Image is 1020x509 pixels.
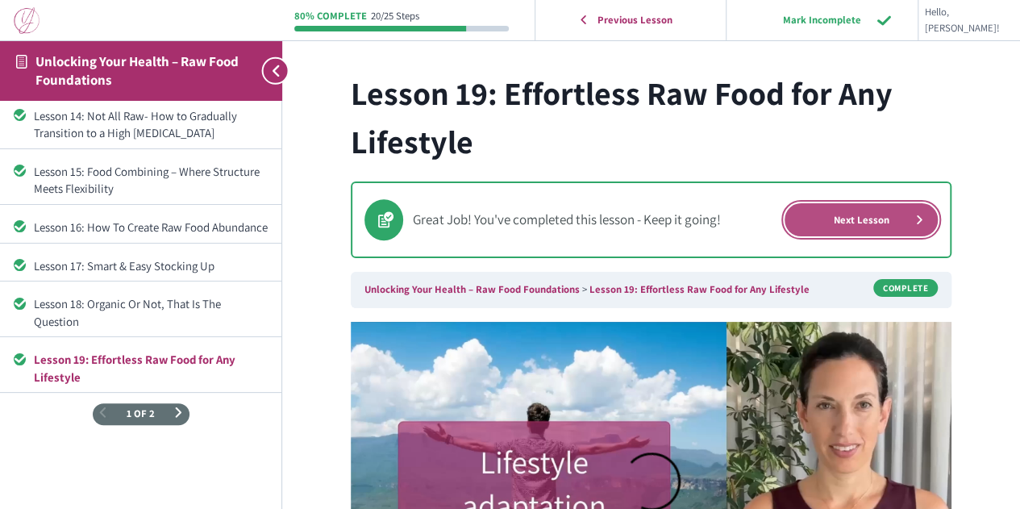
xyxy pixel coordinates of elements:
[14,353,26,365] div: Completed
[371,11,419,22] div: 20/25 Steps
[785,203,938,236] a: Next Lesson
[351,69,951,165] h1: Lesson 19: Effortless Raw Food for Any Lifestyle
[173,408,184,419] a: Next Page
[34,219,268,236] div: Lesson 16: How To Create Raw Food Abundance
[589,282,810,296] a: Lesson 19: Effortless Raw Food for Any Lifestyle
[14,298,26,310] div: Completed
[14,295,268,330] a: Completed Lesson 18: Organic Or Not, That Is The Question
[14,165,26,177] div: Completed
[413,209,785,231] div: Great Job! You've completed this lesson - Keep it going!
[127,409,155,419] span: 1 of 2
[14,163,268,198] a: Completed Lesson 15: Food Combining – Where Structure Meets Flexibility
[35,52,239,89] a: Unlocking Your Health – Raw Food Foundations
[744,3,900,36] input: Mark Incomplete
[364,282,580,296] a: Unlocking Your Health – Raw Food Foundations
[14,220,26,232] div: Completed
[34,295,268,330] div: Lesson 18: Organic Or Not, That Is The Question
[351,272,951,307] nav: Breadcrumbs
[34,163,268,198] div: Lesson 15: Food Combining – Where Structure Meets Flexibility
[539,3,722,36] a: Previous Lesson
[925,4,1000,37] span: Hello, [PERSON_NAME]!
[34,257,268,274] div: Lesson 17: Smart & Easy Stocking Up
[873,279,938,297] div: Complete
[14,109,26,121] div: Completed
[253,40,282,101] button: Toggle sidebar navigation
[34,107,268,142] div: Lesson 14: Not All Raw- How to Gradually Transition to a High [MEDICAL_DATA]
[587,14,683,27] span: Previous Lesson
[14,107,268,142] a: Completed Lesson 14: Not All Raw- How to Gradually Transition to a High [MEDICAL_DATA]
[34,351,268,386] div: Lesson 19: Effortless Raw Food for Any Lifestyle
[14,351,268,386] a: Completed Lesson 19: Effortless Raw Food for Any Lifestyle
[14,259,26,271] div: Completed
[14,219,268,236] a: Completed Lesson 16: How To Create Raw Food Abundance
[14,257,268,274] a: Completed Lesson 17: Smart & Easy Stocking Up
[294,11,367,22] div: 80% Complete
